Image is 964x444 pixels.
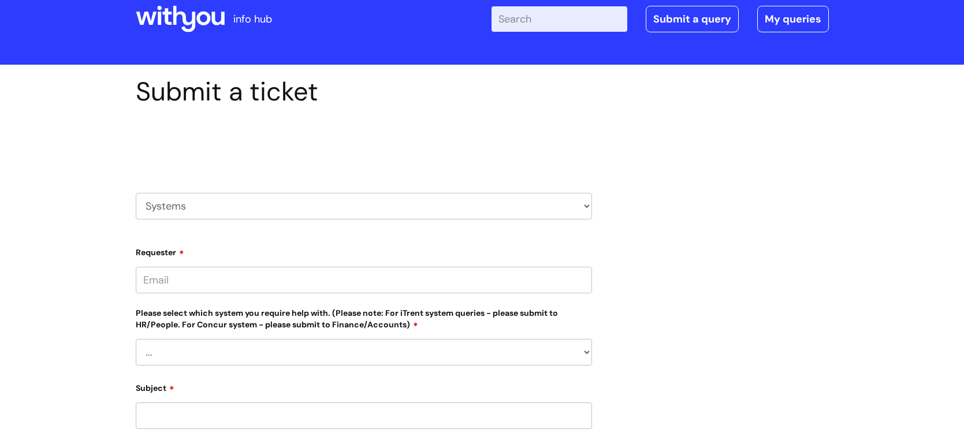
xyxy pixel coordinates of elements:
[136,267,592,293] input: Email
[136,76,592,107] h1: Submit a ticket
[233,10,272,28] p: info hub
[492,6,627,32] input: Search
[646,6,739,32] a: Submit a query
[136,306,592,330] label: Please select which system you require help with. (Please note: For iTrent system queries - pleas...
[136,379,592,393] label: Subject
[136,244,592,258] label: Requester
[136,134,592,155] h2: Select issue type
[757,6,829,32] a: My queries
